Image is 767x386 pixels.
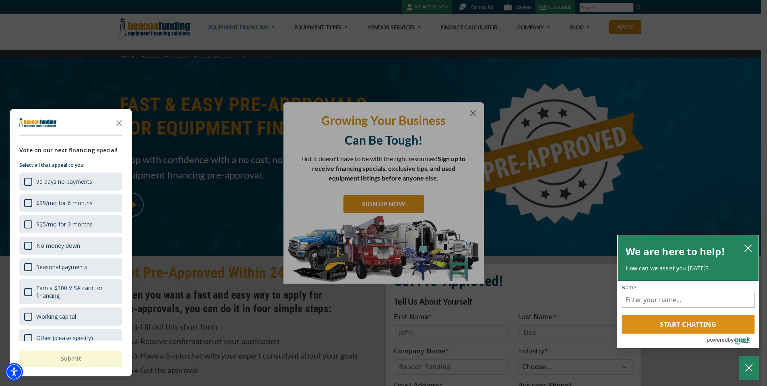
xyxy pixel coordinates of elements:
[19,146,122,155] div: Vote on our next financing special!
[36,242,80,249] div: No money down
[36,220,93,228] div: $25/mo for 3 months
[10,109,132,376] div: Survey
[622,292,755,308] input: Name
[19,307,122,326] div: Working capital
[36,263,87,271] div: Seasonal payments
[19,258,122,276] div: Seasonal payments
[19,118,57,127] img: Company logo
[19,172,122,191] div: 90 days no payments
[622,285,755,290] label: Name
[5,363,23,381] div: Accessibility Menu
[707,335,728,345] span: powered
[36,199,93,207] div: $99/mo for 6 months
[36,284,118,299] div: Earn a $300 VISA card for financing
[626,264,750,272] p: How can we assist you [DATE]?
[19,329,122,347] div: Other (please specify)
[19,215,122,233] div: $25/mo for 3 months
[36,334,93,342] div: Other (please specify)
[36,178,92,185] div: 90 days no payments
[742,242,755,253] button: close chatbox
[728,335,734,345] span: by
[19,194,122,212] div: $99/mo for 6 months
[19,237,122,255] div: No money down
[19,161,122,169] p: Select all that appeal to you:
[617,235,759,349] div: olark chatbox
[36,313,76,320] div: Working capital
[622,315,755,334] button: Start chatting
[739,356,759,380] button: Close Chatbox
[19,279,122,304] div: Earn a $300 VISA card for financing
[707,334,759,348] a: Powered by Olark
[19,351,122,367] button: Submit
[111,114,127,131] button: Close the survey
[626,243,725,259] h2: We are here to help!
